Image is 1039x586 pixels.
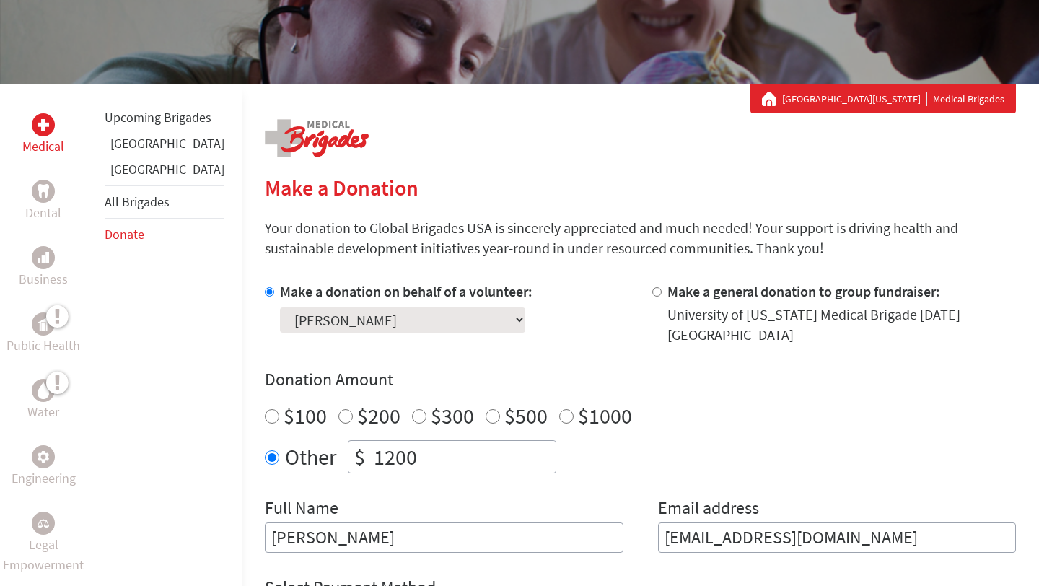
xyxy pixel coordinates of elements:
h2: Make a Donation [265,175,1016,201]
img: Engineering [38,451,49,463]
a: BusinessBusiness [19,246,68,289]
div: Engineering [32,445,55,468]
a: DentalDental [25,180,61,223]
img: Public Health [38,317,49,331]
p: Business [19,269,68,289]
img: Water [38,382,49,398]
div: Business [32,246,55,269]
label: $300 [431,402,474,429]
img: Legal Empowerment [38,519,49,528]
li: All Brigades [105,185,224,219]
p: Dental [25,203,61,223]
div: Medical Brigades [762,92,1004,106]
p: Engineering [12,468,76,489]
label: Make a general donation to group fundraiser: [667,282,940,300]
li: Donate [105,219,224,250]
img: logo-medical.png [265,119,369,157]
label: $1000 [578,402,632,429]
label: $200 [357,402,400,429]
div: University of [US_STATE] Medical Brigade [DATE] [GEOGRAPHIC_DATA] [667,305,1017,345]
label: Email address [658,497,759,522]
p: Medical [22,136,64,157]
div: $ [348,441,371,473]
label: $100 [284,402,327,429]
a: WaterWater [27,379,59,422]
label: Other [285,440,336,473]
input: Enter Amount [371,441,556,473]
a: EngineeringEngineering [12,445,76,489]
p: Public Health [6,336,80,356]
div: Dental [32,180,55,203]
div: Medical [32,113,55,136]
img: Business [38,252,49,263]
a: All Brigades [105,193,170,210]
div: Public Health [32,312,55,336]
label: Full Name [265,497,338,522]
p: Legal Empowerment [3,535,84,575]
li: Ghana [105,134,224,159]
h4: Donation Amount [265,368,1016,391]
li: Panama [105,159,224,185]
li: Upcoming Brigades [105,102,224,134]
img: Medical [38,119,49,131]
input: Your Email [658,522,1017,553]
a: [GEOGRAPHIC_DATA] [110,161,224,178]
p: Water [27,402,59,422]
a: Public HealthPublic Health [6,312,80,356]
a: Legal EmpowermentLegal Empowerment [3,512,84,575]
a: [GEOGRAPHIC_DATA] [110,135,224,152]
img: Dental [38,184,49,198]
a: Upcoming Brigades [105,109,211,126]
label: Make a donation on behalf of a volunteer: [280,282,532,300]
a: Donate [105,226,144,242]
a: [GEOGRAPHIC_DATA][US_STATE] [782,92,927,106]
p: Your donation to Global Brigades USA is sincerely appreciated and much needed! Your support is dr... [265,218,1016,258]
a: MedicalMedical [22,113,64,157]
div: Water [32,379,55,402]
div: Legal Empowerment [32,512,55,535]
label: $500 [504,402,548,429]
input: Enter Full Name [265,522,623,553]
